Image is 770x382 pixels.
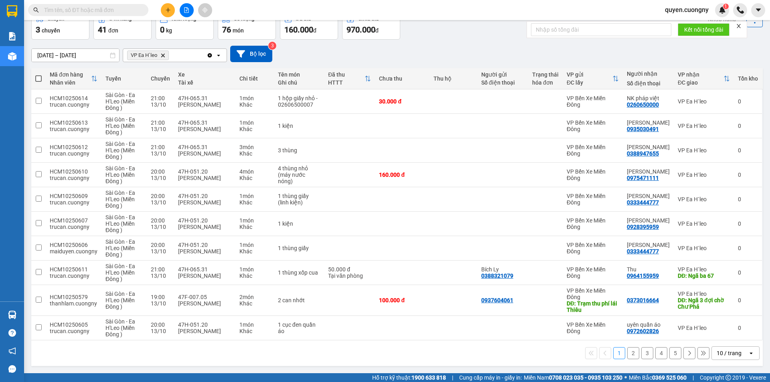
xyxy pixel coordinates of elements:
div: phạm hiếu [627,217,670,224]
div: 0937604061 [481,297,513,303]
svg: Delete [160,53,165,58]
div: HCM10250613 [50,119,97,126]
span: Sài Gòn - Ea H'Leo (Miền Đông ) [105,141,135,160]
div: 1 món [239,95,270,101]
button: Bộ lọc [230,46,272,62]
th: Toggle SortBy [563,68,623,89]
div: Ghi chú [278,79,320,86]
div: Tuyến [105,75,143,82]
div: HTTT [328,79,365,86]
div: trucan.cuongny [50,199,97,206]
div: 13/10 [151,150,170,157]
button: 5 [669,347,681,359]
span: 41 [98,25,107,34]
div: 13/10 [151,328,170,334]
div: VP Bến Xe Miền Đông [567,144,619,157]
div: Khác [239,300,270,307]
div: VP Ea H`leo [678,196,730,202]
span: caret-down [755,6,762,14]
div: DĐ: Trạm thu phí lái Thiêu [567,300,619,313]
div: 1 món [239,321,270,328]
span: plus [165,7,171,13]
div: trucan.cuongny [50,101,97,108]
div: trucan.cuongny [50,150,97,157]
img: warehouse-icon [8,311,16,319]
div: trucan.cuongny [50,328,97,334]
sup: 3 [268,42,276,50]
div: Nhân viên [50,79,91,86]
button: Đơn hàng41đơn [93,11,152,40]
div: Thu [627,266,670,273]
button: Chưa thu970.000đ [342,11,400,40]
div: VP Bến Xe Miền Đông [567,287,619,300]
div: VP Ea H`leo [678,147,730,154]
img: solution-icon [8,32,16,40]
span: Sài Gòn - Ea H'Leo (Miền Đông ) [105,238,135,258]
span: kg [166,27,172,34]
div: Khác [239,150,270,157]
div: VP Bến Xe Miền Đông [567,168,619,181]
div: trucan.cuongny [50,273,97,279]
div: 1 món [239,266,270,273]
div: Chuyến [151,75,170,82]
div: [PERSON_NAME] [178,150,231,157]
div: 20:00 [151,193,170,199]
div: HCM10250607 [50,217,97,224]
span: question-circle [8,329,16,337]
div: Số điện thoại [627,80,670,87]
div: 21:00 [151,144,170,150]
div: 0928395959 [627,224,659,230]
span: aim [202,7,208,13]
div: [PERSON_NAME] [178,248,231,255]
div: [PERSON_NAME] [178,300,231,307]
div: 0 [738,123,758,129]
div: Người gửi [481,71,524,78]
div: thanhlam.cuongny [50,300,97,307]
div: NK pháp việt [627,95,670,101]
th: Toggle SortBy [674,68,734,89]
div: [PERSON_NAME] [178,101,231,108]
div: VP nhận [678,71,723,78]
div: DĐ: Ngã ba 67 [678,273,730,279]
span: Sài Gòn - Ea H'Leo (Miền Đông ) [105,116,135,135]
div: 0 [738,98,758,105]
span: | [452,373,453,382]
span: 1 [724,4,727,9]
input: Tìm tên, số ĐT hoặc mã đơn [44,6,139,14]
button: 2 [627,347,639,359]
div: 0972602826 [627,328,659,334]
strong: 1900 633 818 [411,374,446,381]
div: Xe [178,71,231,78]
th: Toggle SortBy [324,68,375,89]
div: trucan.cuongny [50,224,97,230]
div: ĐC lấy [567,79,612,86]
img: icon-new-feature [719,6,726,14]
div: quỳnh lam [627,193,670,199]
div: Khác [239,224,270,230]
div: 2 món [239,294,270,300]
div: 1 món [239,119,270,126]
div: 4 thùng nhỏ (máy nước nóng) [278,165,320,184]
span: Sài Gòn - Ea H'Leo (Miền Đông ) [105,214,135,233]
div: 0388321079 [481,273,513,279]
div: 1 thùng giấy (linh kiện) [278,193,320,206]
img: logo-vxr [7,5,17,17]
div: HCM10250609 [50,193,97,199]
button: caret-down [751,3,765,17]
div: 47H-065.31 [178,119,231,126]
div: 0 [738,245,758,251]
div: 1 kiện [278,220,320,227]
div: 47H-065.31 [178,266,231,273]
div: 0260650000 [627,101,659,108]
div: VP Ea H`leo [678,291,730,297]
span: Sài Gòn - Ea H'Leo (Miền Đông ) [105,190,135,209]
div: VP Bến Xe Miền Đông [567,193,619,206]
span: 160.000 [284,25,313,34]
button: Chuyến3chuyến [31,11,89,40]
span: 0 [160,25,164,34]
div: 0373016664 [627,297,659,303]
div: 19:00 [151,294,170,300]
span: 970.000 [346,25,375,34]
span: chuyến [42,27,60,34]
div: 13/10 [151,300,170,307]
